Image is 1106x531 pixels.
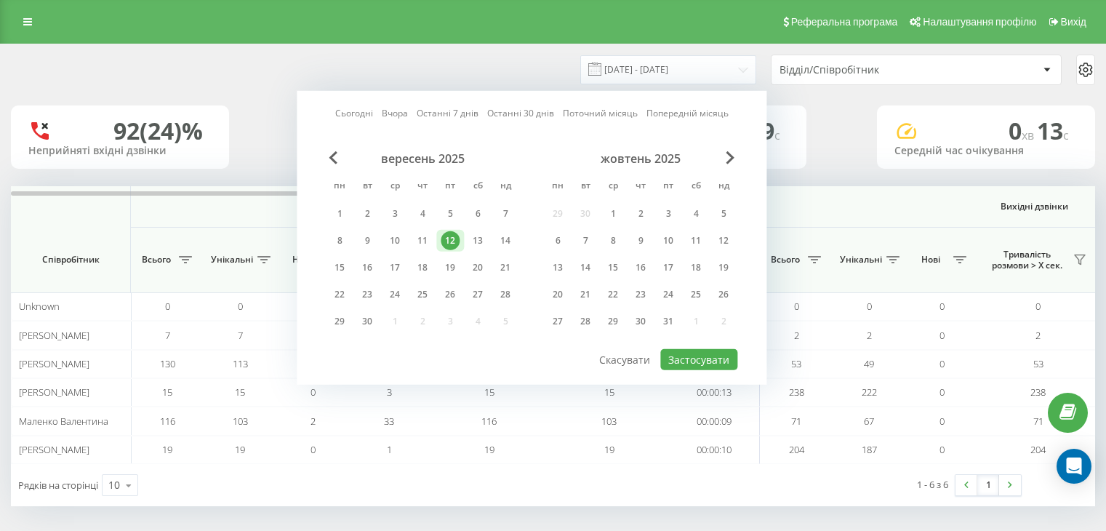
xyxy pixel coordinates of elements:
div: 10 [659,231,678,250]
div: нд 26 жовт 2025 р. [710,284,737,306]
div: 26 [441,285,460,304]
div: 22 [604,285,622,304]
div: 3 [385,204,404,223]
div: 6 [548,231,567,250]
span: 19 [235,443,245,456]
span: 116 [481,415,497,428]
span: Унікальні [840,254,882,265]
div: вт 16 вер 2025 р. [353,257,381,279]
div: 27 [468,285,487,304]
span: 103 [233,415,248,428]
div: пн 6 жовт 2025 р. [544,230,572,252]
span: 0 [310,443,316,456]
span: Вхідні дзвінки [169,201,721,212]
span: 2 [1035,329,1041,342]
div: Середній час очікування [894,145,1078,157]
span: 2 [867,329,872,342]
abbr: понеділок [547,176,569,198]
div: пн 15 вер 2025 р. [326,257,353,279]
div: ср 15 жовт 2025 р. [599,257,627,279]
span: 71 [1033,415,1043,428]
div: пн 27 жовт 2025 р. [544,311,572,332]
div: 15 [604,258,622,277]
div: 29 [604,312,622,331]
div: 8 [330,231,349,250]
span: 19 [484,443,494,456]
span: Нові [913,254,949,265]
div: пт 12 вер 2025 р. [436,230,464,252]
div: 3 [659,204,678,223]
abbr: п’ятниця [657,176,679,198]
div: Open Intercom Messenger [1057,449,1091,484]
td: 00:00:13 [669,378,760,407]
div: 28 [496,285,515,304]
div: 25 [413,285,432,304]
div: 25 [686,285,705,304]
span: 0 [939,300,945,313]
div: чт 9 жовт 2025 р. [627,230,654,252]
div: 9 [358,231,377,250]
span: 53 [791,357,801,370]
div: чт 25 вер 2025 р. [409,284,436,306]
span: 3 [387,386,392,399]
span: 238 [789,386,804,399]
span: Previous Month [329,151,337,164]
span: c [1063,127,1069,143]
div: пн 29 вер 2025 р. [326,311,353,332]
div: пн 8 вер 2025 р. [326,230,353,252]
span: [PERSON_NAME] [19,357,89,370]
div: нд 7 вер 2025 р. [492,203,519,225]
span: [PERSON_NAME] [19,386,89,399]
div: Відділ/Співробітник [780,64,953,76]
span: 19 [604,443,614,456]
div: 18 [413,258,432,277]
div: пн 20 жовт 2025 р. [544,284,572,306]
div: 16 [358,258,377,277]
div: 30 [358,312,377,331]
div: пн 1 вер 2025 р. [326,203,353,225]
span: 19 [162,443,172,456]
div: пт 3 жовт 2025 р. [654,203,682,225]
div: вт 14 жовт 2025 р. [572,257,599,279]
div: 20 [548,285,567,304]
span: c [774,127,780,143]
span: 15 [484,386,494,399]
a: Останні 30 днів [487,106,554,120]
div: 9 [631,231,650,250]
div: 10 [385,231,404,250]
span: 67 [864,415,874,428]
span: 0 [867,300,872,313]
div: нд 21 вер 2025 р. [492,257,519,279]
a: Попередній місяць [646,106,729,120]
a: Сьогодні [335,106,373,120]
span: 0 [939,386,945,399]
div: 19 [714,258,733,277]
div: 1 [604,204,622,223]
div: сб 11 жовт 2025 р. [682,230,710,252]
abbr: середа [384,176,406,198]
div: нд 28 вер 2025 р. [492,284,519,306]
div: 30 [631,312,650,331]
div: 13 [468,231,487,250]
div: ср 8 жовт 2025 р. [599,230,627,252]
span: 0 [310,386,316,399]
span: [PERSON_NAME] [19,443,89,456]
div: 1 - 6 з 6 [917,477,948,492]
div: нд 12 жовт 2025 р. [710,230,737,252]
abbr: субота [685,176,707,198]
span: Налаштування профілю [923,16,1036,28]
span: 204 [1030,443,1046,456]
div: 10 [108,478,120,492]
div: 5 [714,204,733,223]
span: 9 [761,115,780,146]
div: 8 [604,231,622,250]
div: нд 5 жовт 2025 р. [710,203,737,225]
a: Вчора [382,106,408,120]
div: вт 9 вер 2025 р. [353,230,381,252]
div: сб 18 жовт 2025 р. [682,257,710,279]
span: 187 [862,443,877,456]
div: 13 [548,258,567,277]
div: 24 [659,285,678,304]
span: 0 [939,443,945,456]
div: сб 6 вер 2025 р. [464,203,492,225]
